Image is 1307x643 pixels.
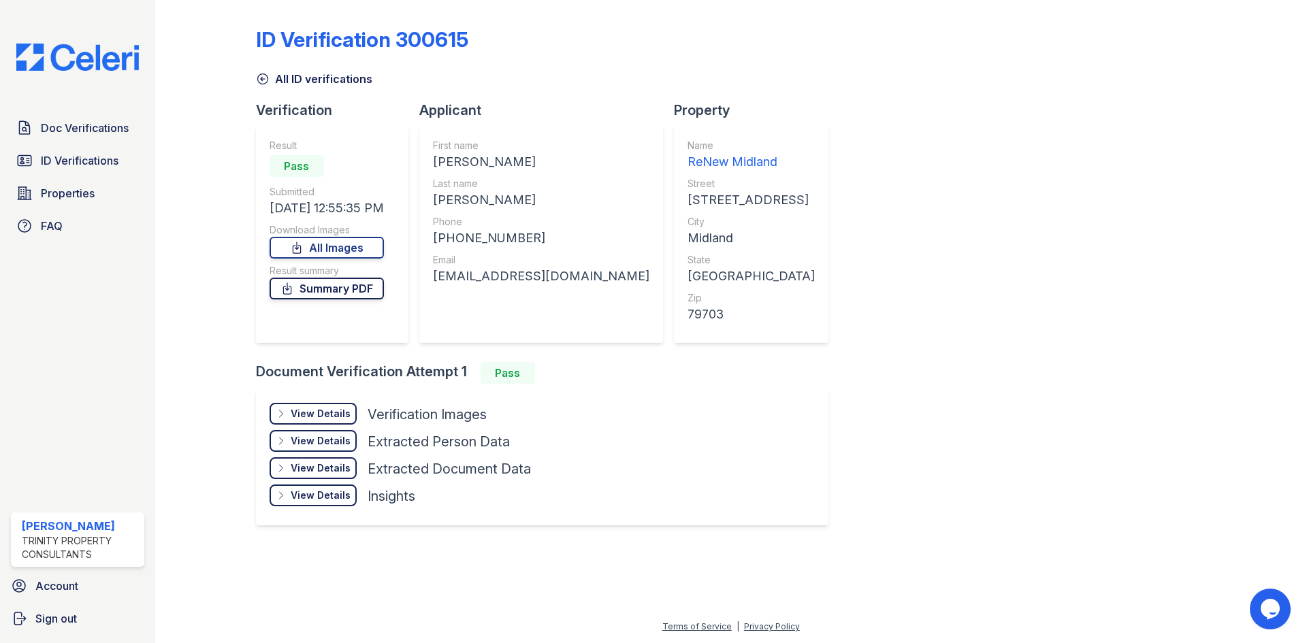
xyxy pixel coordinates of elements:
div: [GEOGRAPHIC_DATA] [688,267,815,286]
div: City [688,215,815,229]
div: Midland [688,229,815,248]
div: Submitted [270,185,384,199]
div: Download Images [270,223,384,237]
div: View Details [291,461,351,475]
div: Applicant [419,101,674,120]
iframe: chat widget [1250,589,1293,629]
div: Pass [270,155,324,177]
div: Extracted Person Data [368,432,510,451]
div: State [688,253,815,267]
div: Last name [433,177,649,191]
a: Summary PDF [270,278,384,299]
div: Extracted Document Data [368,459,531,478]
div: Document Verification Attempt 1 [256,362,839,384]
div: Pass [481,362,535,384]
div: First name [433,139,649,152]
div: [PERSON_NAME] [433,152,649,171]
span: Sign out [35,610,77,627]
div: View Details [291,407,351,421]
a: Doc Verifications [11,114,144,142]
a: All ID verifications [256,71,372,87]
div: [PERSON_NAME] [433,191,649,210]
div: [PERSON_NAME] [22,518,139,534]
div: [DATE] 12:55:35 PM [270,199,384,218]
div: [STREET_ADDRESS] [688,191,815,210]
div: ReNew Midland [688,152,815,171]
div: View Details [291,489,351,502]
span: ID Verifications [41,152,118,169]
div: Result [270,139,384,152]
a: Privacy Policy [744,621,800,631]
div: Trinity Property Consultants [22,534,139,561]
div: | [737,621,739,631]
div: Name [688,139,815,152]
a: ID Verifications [11,147,144,174]
div: ID Verification 300615 [256,27,468,52]
div: Verification Images [368,405,487,424]
a: Sign out [5,605,150,632]
span: Account [35,578,78,594]
a: Name ReNew Midland [688,139,815,171]
a: Terms of Service [662,621,732,631]
div: Email [433,253,649,267]
div: Insights [368,487,415,506]
div: Property [674,101,839,120]
a: Properties [11,180,144,207]
img: CE_Logo_Blue-a8612792a0a2168367f1c8372b55b34899dd931a85d93a1a3d3e32e68fde9ad4.png [5,44,150,71]
div: Street [688,177,815,191]
span: Properties [41,185,95,201]
div: [EMAIL_ADDRESS][DOMAIN_NAME] [433,267,649,286]
div: Zip [688,291,815,305]
span: Doc Verifications [41,120,129,136]
span: FAQ [41,218,63,234]
div: 79703 [688,305,815,324]
a: Account [5,572,150,599]
a: All Images [270,237,384,259]
div: View Details [291,434,351,448]
div: Phone [433,215,649,229]
a: FAQ [11,212,144,240]
div: Result summary [270,264,384,278]
div: [PHONE_NUMBER] [433,229,649,248]
div: Verification [256,101,419,120]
